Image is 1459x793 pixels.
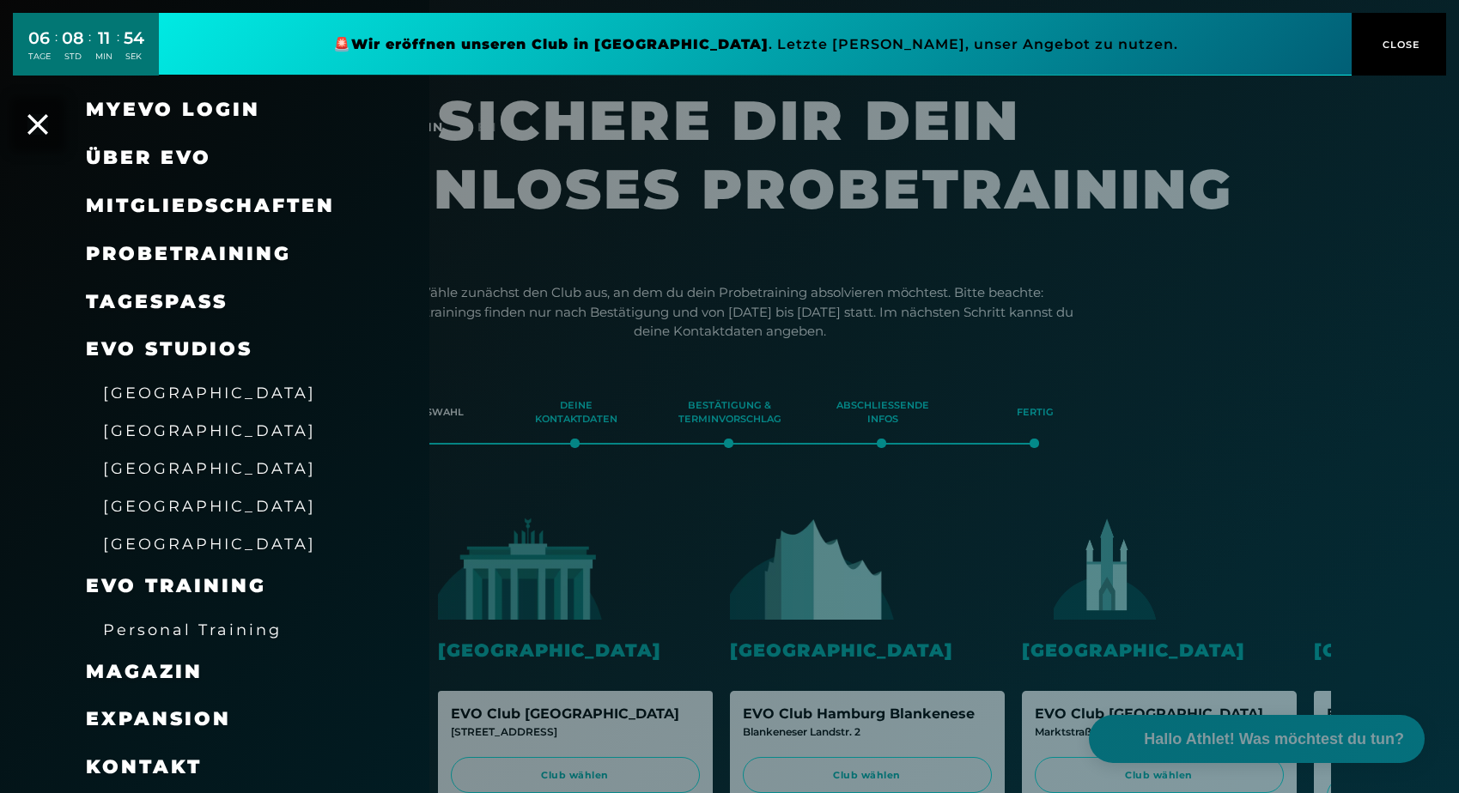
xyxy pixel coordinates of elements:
[1378,37,1420,52] span: CLOSE
[86,146,211,169] span: Über EVO
[86,98,260,121] a: MyEVO Login
[124,26,144,51] div: 54
[55,27,58,73] div: :
[62,51,84,63] div: STD
[124,51,144,63] div: SEK
[28,51,51,63] div: TAGE
[88,27,91,73] div: :
[1352,13,1446,76] button: CLOSE
[62,26,84,51] div: 08
[117,27,119,73] div: :
[95,26,112,51] div: 11
[28,26,51,51] div: 06
[95,51,112,63] div: MIN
